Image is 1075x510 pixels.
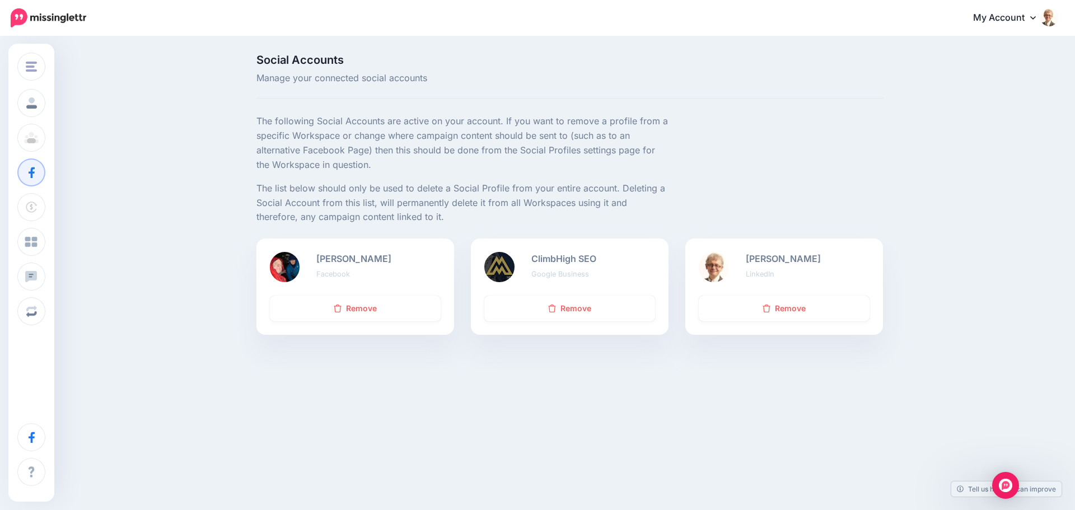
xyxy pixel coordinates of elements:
small: Google Business [531,270,589,278]
span: Social Accounts [256,54,669,65]
img: picture-44761.png [270,252,300,282]
span: Manage your connected social accounts [256,71,669,86]
b: [PERSON_NAME] [746,253,821,264]
a: Remove [699,296,870,321]
img: Missinglettr [11,8,86,27]
img: 1516529544118-44762.png [699,252,729,282]
b: ClimbHigh SEO [531,253,596,264]
a: Remove [270,296,441,321]
a: Tell us how we can improve [951,481,1062,497]
small: LinkedIn [746,270,774,278]
p: The list below should only be used to delete a Social Profile from your entire account. Deleting ... [256,181,669,225]
small: Facebook [316,270,350,278]
b: [PERSON_NAME] [316,253,391,264]
a: My Account [962,4,1058,32]
div: Open Intercom Messenger [992,472,1019,499]
img: AAcHTte2rqcKeEcPjW7-Yaxk1H_AiyfjRAwWLeY8YkUq_Q6RRUks96-c-78852.png [484,252,515,282]
p: The following Social Accounts are active on your account. If you want to remove a profile from a ... [256,114,669,172]
img: menu.png [26,62,37,72]
a: Remove [484,296,655,321]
